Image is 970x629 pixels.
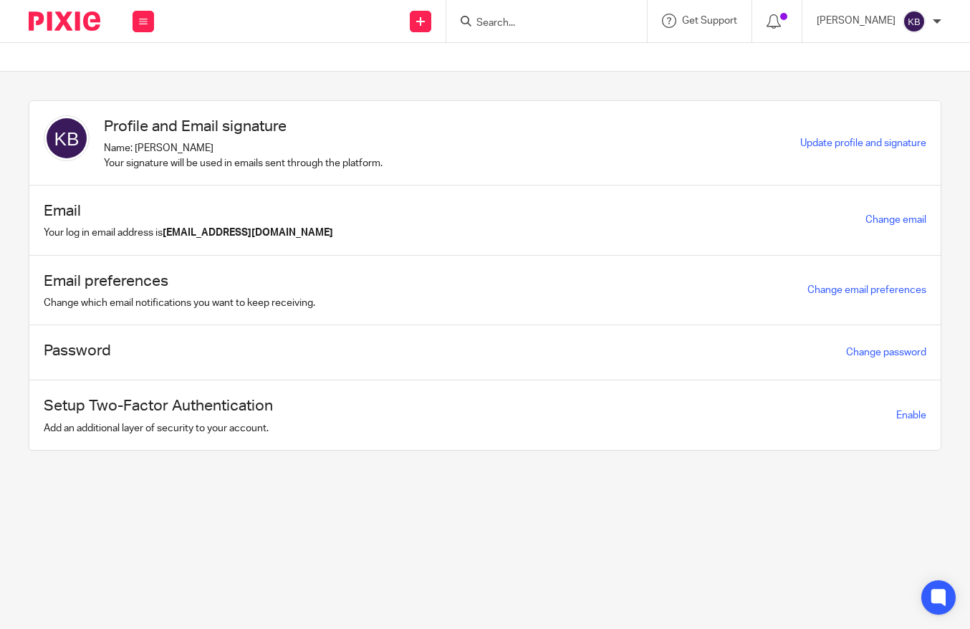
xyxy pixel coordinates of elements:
p: Add an additional layer of security to your account. [44,421,273,436]
p: Your log in email address is [44,226,333,240]
a: Update profile and signature [800,138,926,148]
a: Change email preferences [807,285,926,295]
b: [EMAIL_ADDRESS][DOMAIN_NAME] [163,228,333,238]
img: Pixie [29,11,100,31]
p: Change which email notifications you want to keep receiving. [44,296,315,310]
h1: Profile and Email signature [104,115,383,138]
span: Get Support [682,16,737,26]
img: svg%3E [44,115,90,161]
input: Search [475,17,604,30]
p: Name: [PERSON_NAME] Your signature will be used in emails sent through the platform. [104,141,383,171]
a: Change password [846,347,926,357]
p: [PERSON_NAME] [817,14,895,28]
h1: Email preferences [44,270,315,292]
span: Enable [896,410,926,421]
h1: Password [44,340,111,362]
a: Change email [865,215,926,225]
img: svg%3E [903,10,926,33]
h1: Email [44,200,333,222]
h1: Setup Two-Factor Authentication [44,395,273,417]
